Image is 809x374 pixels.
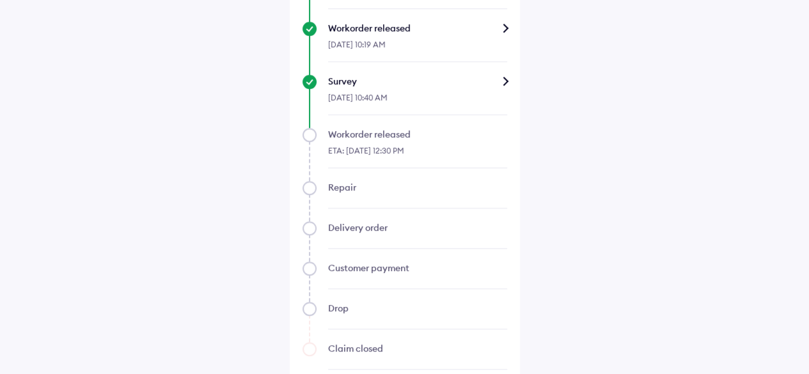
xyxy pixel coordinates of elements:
[328,141,507,168] div: ETA: [DATE] 12:30 PM
[328,22,507,35] div: Workorder released
[328,342,507,355] div: Claim closed
[328,221,507,234] div: Delivery order
[328,35,507,62] div: [DATE] 10:19 AM
[328,302,507,315] div: Drop
[328,261,507,274] div: Customer payment
[328,75,507,88] div: Survey
[328,88,507,115] div: [DATE] 10:40 AM
[328,128,507,141] div: Workorder released
[328,181,507,194] div: Repair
